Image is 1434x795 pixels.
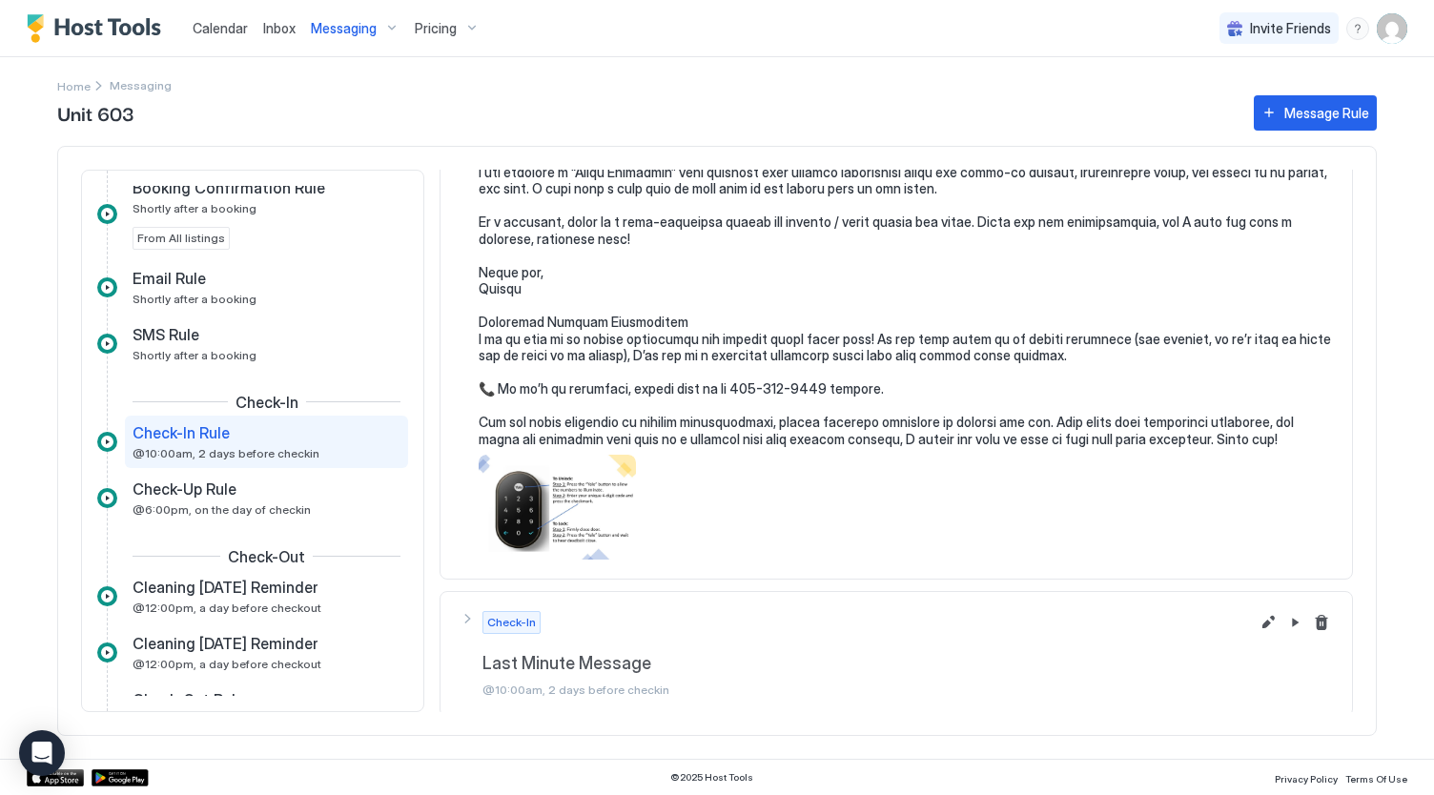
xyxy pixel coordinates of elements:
button: Check-InLast Minute Message@10:00am, 2 days before checkinEdit message rulePause Message RuleDele... [440,592,1352,716]
button: Delete message rule [1310,611,1333,634]
span: Last Minute Message [482,653,1249,675]
div: Open Intercom Messenger [19,730,65,776]
a: Privacy Policy [1275,767,1338,787]
span: Check-In [487,614,536,631]
a: Inbox [263,18,296,38]
span: Inbox [263,20,296,36]
a: Terms Of Use [1345,767,1407,787]
span: Check-Up Rule [133,479,236,499]
span: @10:00am, 2 days before checkin [482,683,1249,697]
span: Shortly after a booking [133,292,256,306]
div: Breadcrumb [57,75,91,95]
div: Message Rule [1284,103,1369,123]
a: Google Play Store [92,769,149,786]
span: Breadcrumb [110,78,172,92]
span: @12:00pm, a day before checkout [133,657,321,671]
span: Shortly after a booking [133,201,256,215]
span: @12:00pm, a day before checkout [133,601,321,615]
div: menu [1346,17,1369,40]
span: Home [57,79,91,93]
button: Message Rule [1254,95,1377,131]
span: Invite Friends [1250,20,1331,37]
span: Unit 603 [57,98,1235,127]
span: SMS Rule [133,325,199,344]
span: Check-Out [228,547,305,566]
div: View image [479,455,636,560]
a: Home [57,75,91,95]
a: App Store [27,769,84,786]
span: Check-In Rule [133,423,230,442]
span: Check-In [236,393,298,412]
span: © 2025 Host Tools [670,771,753,784]
span: Pricing [415,20,457,37]
span: Privacy Policy [1275,773,1338,785]
span: Booking Confirmation Rule [133,178,325,197]
span: @6:00pm, on the day of checkin [133,502,311,517]
button: Pause Message Rule [1283,611,1306,634]
span: Messaging [311,20,377,37]
button: Edit message rule [1257,611,1280,634]
span: Calendar [193,20,248,36]
span: Cleaning [DATE] Reminder [133,578,318,597]
span: Shortly after a booking [133,348,256,362]
span: Email Rule [133,269,206,288]
a: Calendar [193,18,248,38]
span: Cleaning [DATE] Reminder [133,634,318,653]
span: From All listings [137,230,225,247]
span: @10:00am, 2 days before checkin [133,446,319,460]
a: Host Tools Logo [27,14,170,43]
span: Terms Of Use [1345,773,1407,785]
div: User profile [1377,13,1407,44]
span: Check-Out Rule [133,690,244,709]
